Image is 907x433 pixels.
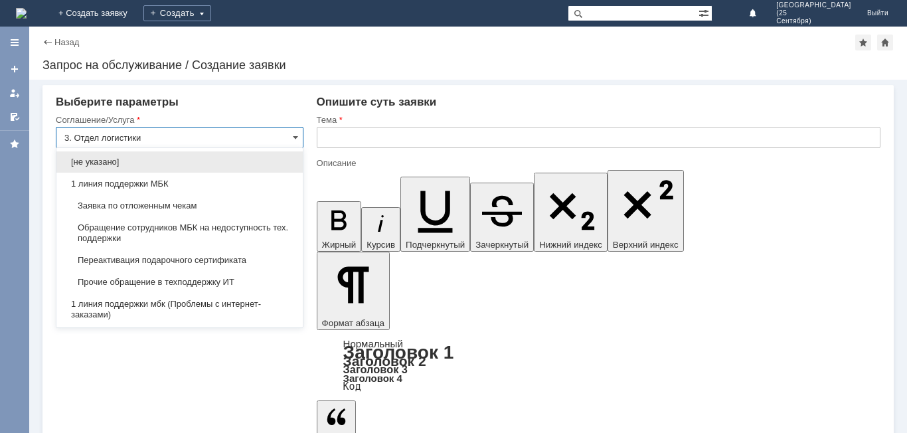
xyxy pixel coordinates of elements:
button: Верхний индекс [608,170,684,252]
a: Мои согласования [4,106,25,128]
div: Формат абзаца [317,339,880,391]
span: [не указано] [64,157,295,167]
button: Жирный [317,201,362,252]
span: Выберите параметры [56,96,179,108]
span: Нижний индекс [539,240,602,250]
a: Нормальный [343,338,403,349]
span: Обращение сотрудников МБК на недоступность тех. поддержки [64,222,295,244]
div: Запрос на обслуживание / Создание заявки [42,58,894,72]
img: logo [16,8,27,19]
span: Переактивация подарочного сертификата [64,255,295,266]
a: Заголовок 2 [343,353,426,369]
button: Нижний индекс [534,173,608,252]
button: Курсив [361,207,400,252]
span: Курсив [367,240,395,250]
span: Прочие обращение в техподдержку ИТ [64,277,295,288]
span: Опишите суть заявки [317,96,437,108]
div: Соглашение/Услуга [56,116,301,124]
a: Заголовок 3 [343,363,408,375]
span: Верхний индекс [613,240,679,250]
span: Расширенный поиск [699,6,712,19]
a: Код [343,381,361,392]
a: Мои заявки [4,82,25,104]
a: Назад [54,37,79,47]
span: 1 линия поддержки мбк (Проблемы с интернет-заказами) [64,299,295,320]
div: Добавить в избранное [855,35,871,50]
span: Сентября) [776,17,851,25]
span: [GEOGRAPHIC_DATA] [776,1,851,9]
span: Зачеркнутый [475,240,529,250]
span: Подчеркнутый [406,240,465,250]
div: Тема [317,116,878,124]
button: Формат абзаца [317,252,390,330]
span: (25 [776,9,851,17]
div: Описание [317,159,878,167]
button: Подчеркнутый [400,177,470,252]
span: Заявка по отложенным чекам [64,201,295,211]
button: Зачеркнутый [470,183,534,252]
a: Заголовок 4 [343,373,402,384]
span: Формат абзаца [322,318,384,328]
a: Создать заявку [4,58,25,80]
span: Жирный [322,240,357,250]
div: Создать [143,5,211,21]
a: Перейти на домашнюю страницу [16,8,27,19]
span: 1 линия поддержки МБК [64,179,295,189]
div: Сделать домашней страницей [877,35,893,50]
a: Заголовок 1 [343,342,454,363]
